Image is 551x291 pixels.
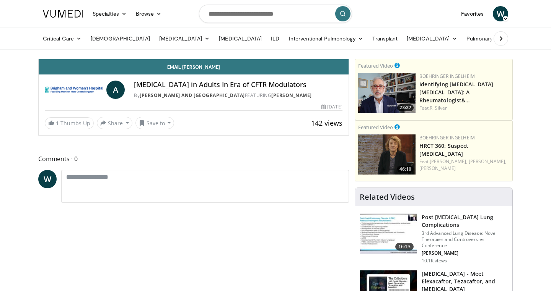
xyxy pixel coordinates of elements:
[271,92,312,99] a: [PERSON_NAME]
[155,31,214,46] a: [MEDICAL_DATA]
[358,73,416,113] img: dcc7dc38-d620-4042-88f3-56bf6082e623.png.150x105_q85_crop-smart_upscale.png
[311,118,342,128] span: 142 views
[430,105,447,111] a: R. Silver
[358,134,416,175] a: 46:10
[360,214,417,254] img: 667297da-f7fe-4586-84bf-5aeb1aa9adcb.150x105_q85_crop-smart_upscale.jpg
[493,6,508,21] a: W
[134,81,342,89] h4: [MEDICAL_DATA] in Adults In Era of CFTR Modulators
[419,73,475,79] a: Boehringer Ingelheim
[266,31,284,46] a: ILD
[284,31,368,46] a: Interventional Pulmonology
[358,134,416,175] img: 8340d56b-4f12-40ce-8f6a-f3da72802623.png.150x105_q85_crop-smart_upscale.png
[358,62,393,69] small: Featured Video
[38,154,349,164] span: Comments 0
[397,104,414,111] span: 23:27
[402,31,462,46] a: [MEDICAL_DATA]
[419,134,475,141] a: Boehringer Ingelheim
[131,6,166,21] a: Browse
[39,59,349,74] a: Email [PERSON_NAME]
[140,92,245,99] a: [PERSON_NAME] and [GEOGRAPHIC_DATA]
[38,31,86,46] a: Critical Care
[199,5,352,23] input: Search topics, interventions
[214,31,266,46] a: [MEDICAL_DATA]
[43,10,83,18] img: VuMedi Logo
[419,142,469,157] a: HRCT 360: Suspect [MEDICAL_DATA]
[395,243,414,251] span: 16:13
[106,81,125,99] a: A
[419,81,494,104] a: Identifying [MEDICAL_DATA] [MEDICAL_DATA]: A Rheumatologist&…
[135,117,174,129] button: Save to
[422,213,508,229] h3: Post [MEDICAL_DATA] Lung Complications
[456,6,488,21] a: Favorites
[321,103,342,110] div: [DATE]
[38,170,57,188] a: W
[469,158,506,165] a: [PERSON_NAME],
[358,124,393,131] small: Featured Video
[358,73,416,113] a: 23:27
[419,165,456,171] a: [PERSON_NAME]
[45,117,94,129] a: 1 Thumbs Up
[397,166,414,173] span: 46:10
[422,250,508,256] p: [PERSON_NAME]
[56,120,59,127] span: 1
[419,158,509,172] div: Feat.
[360,192,415,202] h4: Related Videos
[430,158,467,165] a: [PERSON_NAME],
[462,31,528,46] a: Pulmonary Infection
[45,81,103,99] img: Brigham and Women's Hospital
[134,92,342,99] div: By FEATURING
[86,31,155,46] a: [DEMOGRAPHIC_DATA]
[422,230,508,249] p: 3rd Advanced Lung Disease: Novel Therapies and Controversies Conference
[368,31,402,46] a: Transplant
[360,213,508,264] a: 16:13 Post [MEDICAL_DATA] Lung Complications 3rd Advanced Lung Disease: Novel Therapies and Contr...
[88,6,131,21] a: Specialties
[422,258,447,264] p: 10.1K views
[97,117,132,129] button: Share
[419,105,509,112] div: Feat.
